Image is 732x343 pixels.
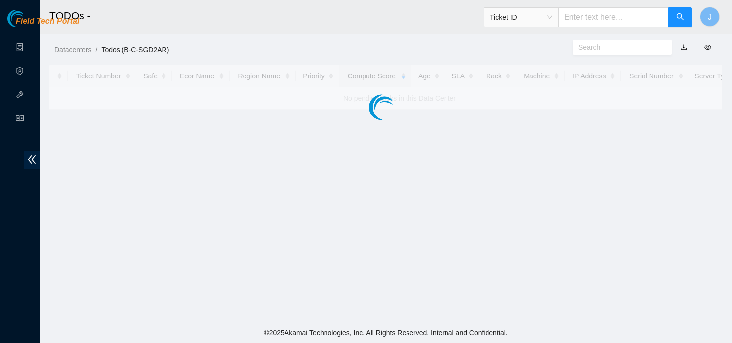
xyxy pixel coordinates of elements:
span: / [95,46,97,54]
a: Datacenters [54,46,91,54]
span: double-left [24,151,40,169]
span: eye [704,44,711,51]
span: read [16,110,24,130]
button: J [700,7,720,27]
span: search [676,13,684,22]
span: Field Tech Portal [16,17,79,26]
button: download [673,39,694,55]
footer: © 2025 Akamai Technologies, Inc. All Rights Reserved. Internal and Confidential. [40,322,732,343]
button: search [668,7,692,27]
input: Search [578,42,658,53]
img: Akamai Technologies [7,10,50,27]
span: J [708,11,712,23]
span: Ticket ID [490,10,552,25]
a: Todos (B-C-SGD2AR) [101,46,169,54]
a: Akamai TechnologiesField Tech Portal [7,18,79,31]
input: Enter text here... [558,7,669,27]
